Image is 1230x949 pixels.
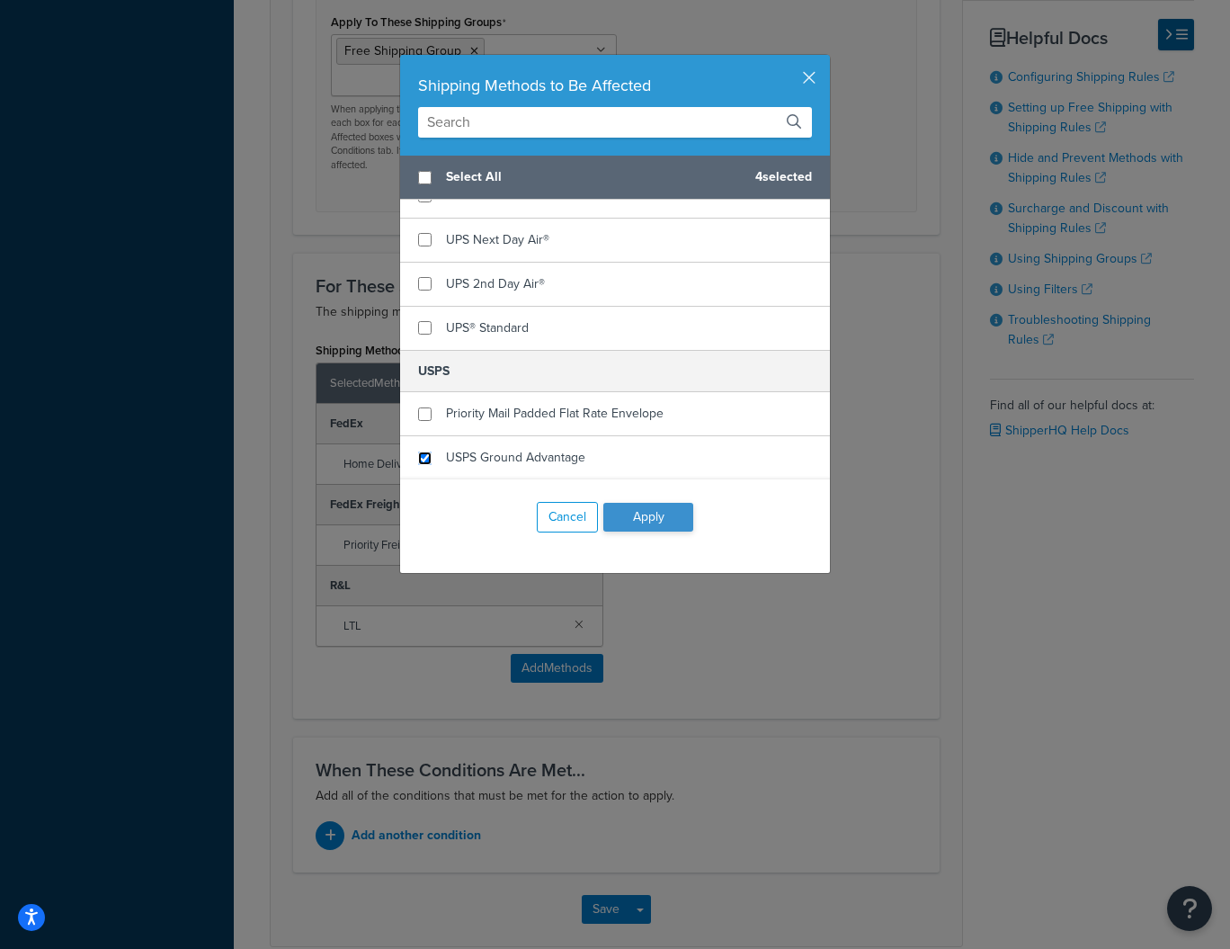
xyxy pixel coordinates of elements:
[400,350,830,392] h5: USPS
[446,165,741,190] span: Select All
[446,274,545,293] span: UPS 2nd Day Air®
[446,404,664,423] span: Priority Mail Padded Flat Rate Envelope
[537,502,598,533] button: Cancel
[418,73,812,98] div: Shipping Methods to Be Affected
[446,230,549,249] span: UPS Next Day Air®
[446,186,590,205] span: UPS® Ground Commercial
[400,156,830,200] div: 4 selected
[446,318,529,337] span: UPS® Standard
[603,503,693,532] button: Apply
[418,107,812,138] input: Search
[446,448,585,467] span: USPS Ground Advantage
